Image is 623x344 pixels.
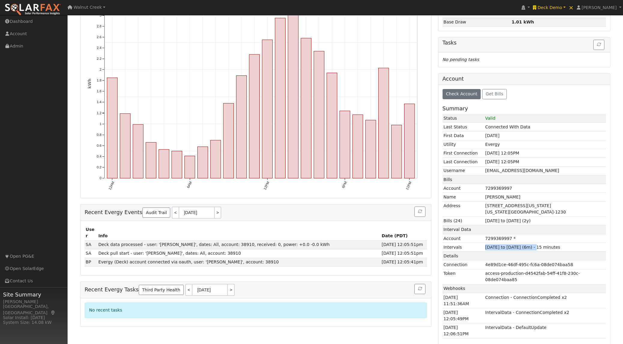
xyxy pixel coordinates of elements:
[443,114,484,123] td: Status
[484,166,606,175] td: [EMAIL_ADDRESS][DOMAIN_NAME]
[484,308,606,323] td: IntervalData - ConnectionCompleted x2
[97,46,101,50] text: 2.4
[87,79,92,89] text: kWh
[74,5,102,10] span: Walnut Creek
[484,123,606,131] td: Connected With Data
[446,91,477,96] span: Check Account
[341,181,348,189] text: 6PM
[50,310,56,315] a: Map
[482,89,507,99] button: Get Bills
[97,111,101,115] text: 1.2
[537,5,562,10] span: Deck Demo
[484,184,606,193] td: 7299369997
[99,68,101,72] text: 2
[582,5,617,10] span: [PERSON_NAME]
[443,284,484,293] td: Webhooks
[405,181,412,191] text: 11PM
[236,76,246,178] rect: onclick=""
[404,104,415,178] rect: onclick=""
[380,225,427,240] th: Date (PDT)
[569,4,574,11] span: ×
[159,149,169,178] rect: onclick=""
[443,225,484,234] td: Interval Data
[443,140,484,149] td: Utility
[97,258,380,266] td: Evergy (Deck) account connected via oauth, user: '[PERSON_NAME]', account: 38910
[3,290,64,299] span: Site Summary
[443,193,484,201] td: Name
[484,131,606,140] td: [DATE]
[443,40,606,46] h5: Tasks
[85,207,427,219] h5: Recent Evergy Events
[443,158,484,166] td: Last Connection
[443,106,606,112] h5: Summary
[288,6,298,179] rect: onclick=""
[85,258,97,266] td: Brad Pirtle
[275,18,285,178] rect: onclick=""
[484,140,606,149] td: Evergy
[443,149,484,158] td: First Connection
[263,181,270,191] text: 12PM
[484,260,606,269] td: 4e89d1ce-46df-495c-fc6a-08de074baa58
[99,14,101,17] text: 3
[85,303,427,318] div: No recent tasks
[443,57,479,62] i: No pending tasks
[3,303,64,316] div: [GEOGRAPHIC_DATA], [GEOGRAPHIC_DATA]
[186,181,192,189] text: 6AM
[443,18,511,26] td: Base Draw
[484,293,606,308] td: Connection - ConnectionCompleted x2
[443,89,481,99] button: Check Account
[340,111,350,178] rect: onclick=""
[314,51,324,179] rect: onclick=""
[443,201,484,217] td: Address
[484,158,606,166] td: [DATE] 12:05PM
[3,315,64,321] div: Solar Install: [DATE]
[443,217,484,225] td: Bills (24)
[99,177,101,180] text: 0
[97,24,101,28] text: 2.8
[484,243,606,252] td: [DATE] to [DATE] (6m) - 15 minutes
[443,184,484,193] td: Account
[593,40,604,50] button: Refresh
[443,234,484,243] td: Account
[107,78,117,178] rect: onclick=""
[484,323,606,338] td: IntervalData - DefaultUpdate
[484,217,606,225] td: [DATE] to [DATE] (2y)
[210,140,221,178] rect: onclick=""
[380,258,427,266] td: [DATE] 12:05:41pm
[142,207,170,218] a: Audit Trail
[185,156,195,178] rect: onclick=""
[99,122,101,126] text: 1
[97,57,101,60] text: 2.2
[366,120,376,178] rect: onclick=""
[443,175,484,184] td: Bills
[97,240,380,249] td: Deck data processed - user: '[PERSON_NAME]', dates: All, account: 38910, received: 0, power: +0.0...
[172,151,182,178] rect: onclick=""
[262,40,272,179] rect: onclick=""
[108,181,115,191] text: 12AM
[484,201,606,217] td: [STREET_ADDRESS][US_STATE] [US_STATE][GEOGRAPHIC_DATA]-1230
[484,234,606,243] td: 7299369997 *
[185,284,192,296] a: <
[3,319,64,326] div: System Size: 14.08 kW
[215,207,221,219] a: >
[228,284,234,296] a: >
[484,269,606,284] td: access-production-d4542fab-54ff-41f8-230c-08de074baa85
[443,308,484,323] td: [DATE] 12:05:49PM
[484,114,606,123] td: Valid
[97,155,101,158] text: 0.4
[85,240,97,249] td: SDP Admin
[97,249,380,258] td: Deck pull start - user: '[PERSON_NAME]', dates: All, account: 38910
[97,144,101,147] text: 0.6
[3,299,64,305] div: [PERSON_NAME]
[85,225,97,240] th: User
[484,193,606,201] td: [PERSON_NAME]
[85,249,97,258] td: SDP Admin
[443,252,484,260] td: Details
[512,20,534,24] strong: 1.01 kWh
[414,207,425,217] button: Refresh
[486,91,503,96] span: Get Bills
[97,225,380,240] th: Info
[146,143,156,178] rect: onclick=""
[443,131,484,140] td: First Data
[443,260,484,269] td: Connection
